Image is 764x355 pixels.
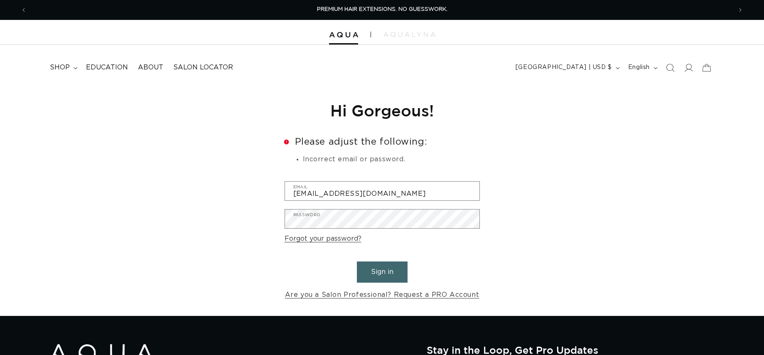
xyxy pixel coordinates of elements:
[628,63,650,72] span: English
[168,58,238,77] a: Salon Locator
[81,58,133,77] a: Education
[731,2,749,18] button: Next announcement
[45,58,81,77] summary: shop
[357,261,408,283] button: Sign in
[138,63,163,72] span: About
[285,289,479,301] a: Are you a Salon Professional? Request a PRO Account
[511,60,623,76] button: [GEOGRAPHIC_DATA] | USD $
[383,32,435,37] img: aqualyna.com
[15,2,33,18] button: Previous announcement
[516,63,612,72] span: [GEOGRAPHIC_DATA] | USD $
[285,182,479,200] input: Email
[173,63,233,72] span: Salon Locator
[285,233,361,245] a: Forgot your password?
[317,7,447,12] span: PREMIUM HAIR EXTENSIONS. NO GUESSWORK.
[50,63,70,72] span: shop
[86,63,128,72] span: Education
[133,58,168,77] a: About
[623,60,661,76] button: English
[303,154,480,165] li: Incorrect email or password.
[329,32,358,38] img: Aqua Hair Extensions
[661,59,679,77] summary: Search
[285,100,480,121] h1: Hi Gorgeous!
[285,137,480,146] h2: Please adjust the following:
